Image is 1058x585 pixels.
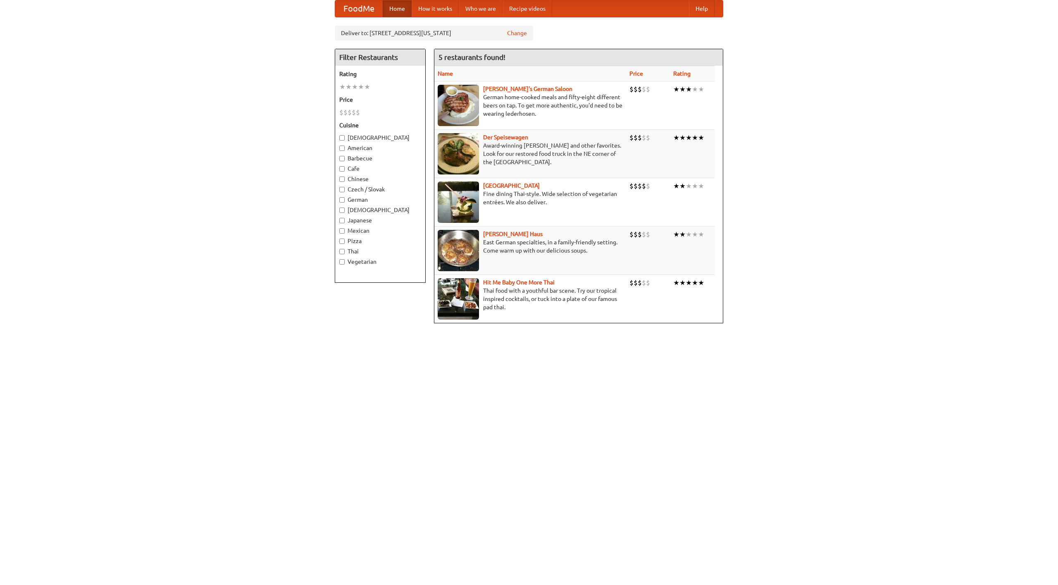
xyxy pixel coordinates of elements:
label: Pizza [339,237,421,245]
a: Home [383,0,412,17]
p: German home-cooked meals and fifty-eight different beers on tap. To get more authentic, you'd nee... [438,93,623,118]
label: Barbecue [339,154,421,162]
li: $ [634,85,638,94]
b: Der Speisewagen [483,134,528,141]
label: Mexican [339,227,421,235]
label: [DEMOGRAPHIC_DATA] [339,206,421,214]
img: esthers.jpg [438,85,479,126]
li: $ [339,108,343,117]
a: Rating [673,70,691,77]
input: American [339,146,345,151]
li: ★ [692,278,698,287]
img: babythai.jpg [438,278,479,320]
label: Vegetarian [339,258,421,266]
li: ★ [673,278,679,287]
b: Hit Me Baby One More Thai [483,279,555,286]
label: [DEMOGRAPHIC_DATA] [339,134,421,142]
input: Chinese [339,177,345,182]
li: $ [642,85,646,94]
li: $ [634,133,638,142]
label: American [339,144,421,152]
a: Price [629,70,643,77]
h5: Cuisine [339,121,421,129]
input: Vegetarian [339,259,345,265]
li: $ [646,181,650,191]
img: kohlhaus.jpg [438,230,479,271]
li: $ [638,133,642,142]
li: $ [629,278,634,287]
input: Japanese [339,218,345,223]
li: ★ [673,85,679,94]
input: Czech / Slovak [339,187,345,192]
li: ★ [679,181,686,191]
li: $ [343,108,348,117]
li: $ [634,230,638,239]
label: Japanese [339,216,421,224]
li: $ [642,230,646,239]
input: German [339,197,345,203]
h5: Price [339,96,421,104]
p: East German specialties, in a family-friendly setting. Come warm up with our delicious soups. [438,238,623,255]
li: ★ [679,230,686,239]
li: $ [348,108,352,117]
img: satay.jpg [438,181,479,223]
li: ★ [364,82,370,91]
input: Barbecue [339,156,345,161]
a: [GEOGRAPHIC_DATA] [483,182,540,189]
li: $ [629,230,634,239]
li: $ [642,133,646,142]
li: ★ [679,133,686,142]
input: Mexican [339,228,345,234]
img: speisewagen.jpg [438,133,479,174]
p: Fine dining Thai-style. Wide selection of vegetarian entrées. We also deliver. [438,190,623,206]
li: ★ [698,230,704,239]
li: $ [629,133,634,142]
li: ★ [698,85,704,94]
li: $ [352,108,356,117]
div: Deliver to: [STREET_ADDRESS][US_STATE] [335,26,533,41]
a: Name [438,70,453,77]
li: ★ [679,85,686,94]
li: ★ [698,133,704,142]
li: ★ [686,85,692,94]
h5: Rating [339,70,421,78]
a: How it works [412,0,459,17]
li: ★ [698,181,704,191]
li: $ [646,85,650,94]
li: ★ [686,181,692,191]
li: ★ [692,133,698,142]
label: Thai [339,247,421,255]
li: ★ [698,278,704,287]
label: German [339,196,421,204]
a: Help [689,0,715,17]
li: $ [629,85,634,94]
li: $ [646,278,650,287]
li: $ [638,230,642,239]
a: [PERSON_NAME]'s German Saloon [483,86,572,92]
input: [DEMOGRAPHIC_DATA] [339,208,345,213]
label: Chinese [339,175,421,183]
input: Thai [339,249,345,254]
a: [PERSON_NAME] Haus [483,231,543,237]
li: ★ [673,133,679,142]
p: Award-winning [PERSON_NAME] and other favorites. Look for our restored food truck in the NE corne... [438,141,623,166]
li: $ [646,230,650,239]
li: ★ [686,133,692,142]
li: $ [356,108,360,117]
input: Cafe [339,166,345,172]
li: ★ [358,82,364,91]
li: ★ [679,278,686,287]
li: $ [646,133,650,142]
input: Pizza [339,239,345,244]
li: ★ [686,278,692,287]
li: ★ [686,230,692,239]
label: Czech / Slovak [339,185,421,193]
li: $ [629,181,634,191]
a: Recipe videos [503,0,552,17]
h4: Filter Restaurants [335,49,425,66]
li: ★ [352,82,358,91]
li: $ [642,181,646,191]
li: $ [638,85,642,94]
